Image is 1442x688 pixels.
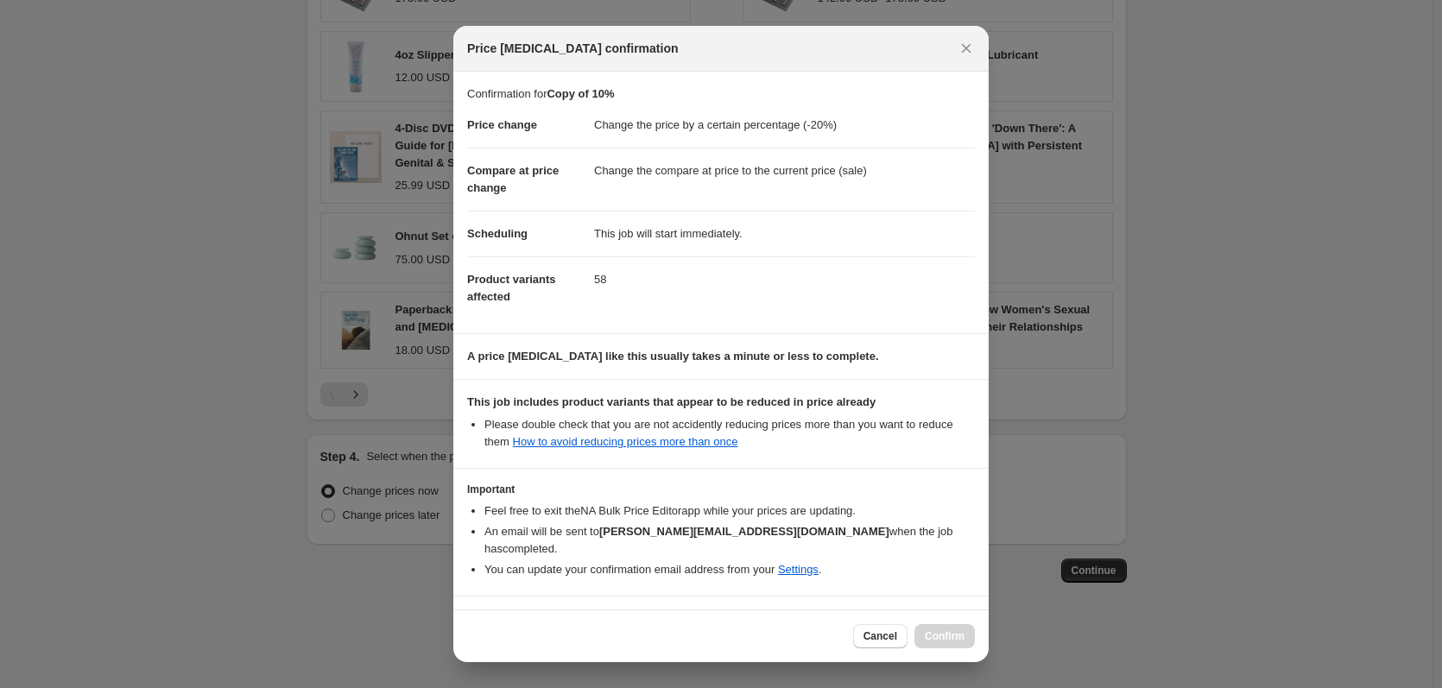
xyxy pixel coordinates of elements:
dd: Change the compare at price to the current price (sale) [594,148,975,193]
span: Scheduling [467,227,528,240]
li: Please double check that you are not accidently reducing prices more than you want to reduce them [484,416,975,451]
span: Price change [467,118,537,131]
dd: 58 [594,256,975,302]
li: You can update your confirmation email address from your . [484,561,975,578]
span: Price [MEDICAL_DATA] confirmation [467,40,679,57]
span: Cancel [863,629,897,643]
b: Copy of 10% [547,87,614,100]
b: A price [MEDICAL_DATA] like this usually takes a minute or less to complete. [467,350,879,363]
dd: This job will start immediately. [594,211,975,256]
h3: Important [467,483,975,496]
span: Compare at price change [467,164,559,194]
li: An email will be sent to when the job has completed . [484,523,975,558]
b: This job includes product variants that appear to be reduced in price already [467,395,876,408]
b: [PERSON_NAME][EMAIL_ADDRESS][DOMAIN_NAME] [599,525,889,538]
li: Feel free to exit the NA Bulk Price Editor app while your prices are updating. [484,502,975,520]
a: Settings [778,563,819,576]
button: Cancel [853,624,908,648]
span: Product variants affected [467,273,556,303]
dd: Change the price by a certain percentage (-20%) [594,103,975,148]
button: Close [954,36,978,60]
a: How to avoid reducing prices more than once [513,435,738,448]
p: Confirmation for [467,85,975,103]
